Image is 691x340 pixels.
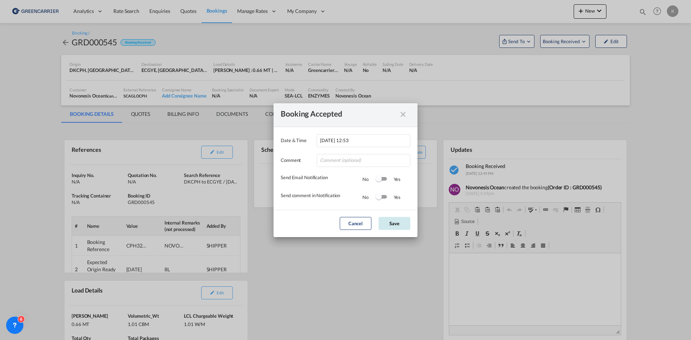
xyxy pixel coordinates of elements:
[281,157,313,164] label: Comment
[387,176,401,183] div: Yes
[281,110,397,119] div: Booking Accepted
[387,194,401,201] div: Yes
[340,217,371,230] button: Cancel
[281,192,362,203] div: Send comment in Notification
[362,194,376,201] div: No
[274,103,417,237] md-dialog: Date & ...
[317,154,410,167] input: Comment (optional)
[379,217,410,230] button: Save
[281,137,313,144] label: Date & Time
[7,7,164,15] body: Editor, editor4
[399,113,407,122] md-icon: icon-close fg-AAA8AD cursor
[362,176,376,183] div: No
[376,192,387,203] md-switch: Switch 2
[317,134,410,147] input: Enter Date & Time
[376,174,387,185] md-switch: Switch 1
[281,174,362,185] div: Send Email Notification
